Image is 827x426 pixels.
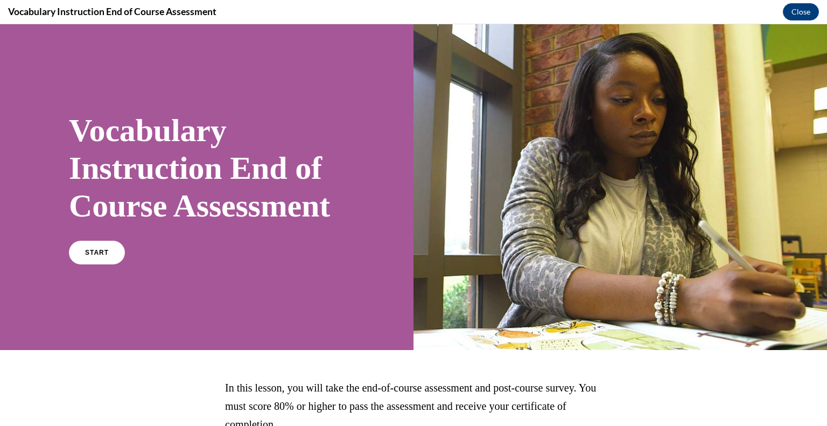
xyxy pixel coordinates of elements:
a: START [69,217,125,240]
h1: Vocabulary Instruction End of Course Assessment [69,87,345,200]
button: Close [783,3,819,20]
span: START [85,225,109,232]
h4: Vocabulary Instruction End of Course Assessment [8,5,216,18]
span: In this lesson, you will take the end-of-course assessment and post-course survey. You must score... [225,358,596,406]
